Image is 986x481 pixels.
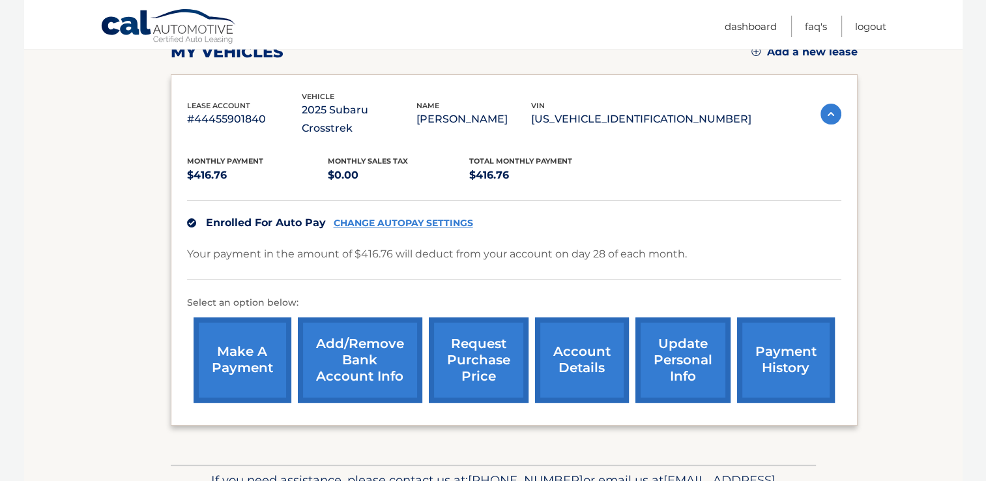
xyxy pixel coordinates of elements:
p: [PERSON_NAME] [416,110,531,128]
a: update personal info [635,317,731,403]
p: $0.00 [328,166,469,184]
span: Total Monthly Payment [469,156,572,166]
p: Select an option below: [187,295,841,311]
span: name [416,101,439,110]
a: Cal Automotive [100,8,237,46]
a: Dashboard [725,16,777,37]
a: FAQ's [805,16,827,37]
a: CHANGE AUTOPAY SETTINGS [334,218,473,229]
h2: my vehicles [171,42,283,62]
span: Enrolled For Auto Pay [206,216,326,229]
img: accordion-active.svg [820,104,841,124]
a: account details [535,317,629,403]
span: lease account [187,101,250,110]
p: Your payment in the amount of $416.76 will deduct from your account on day 28 of each month. [187,245,687,263]
span: vehicle [302,92,334,101]
a: make a payment [194,317,291,403]
p: [US_VEHICLE_IDENTIFICATION_NUMBER] [531,110,751,128]
span: Monthly Payment [187,156,263,166]
a: request purchase price [429,317,529,403]
p: #44455901840 [187,110,302,128]
span: Monthly sales Tax [328,156,408,166]
a: payment history [737,317,835,403]
img: add.svg [751,47,761,56]
a: Logout [855,16,886,37]
p: $416.76 [187,166,328,184]
p: $416.76 [469,166,611,184]
span: vin [531,101,545,110]
img: check.svg [187,218,196,227]
a: Add a new lease [751,46,858,59]
p: 2025 Subaru Crosstrek [302,101,416,138]
a: Add/Remove bank account info [298,317,422,403]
